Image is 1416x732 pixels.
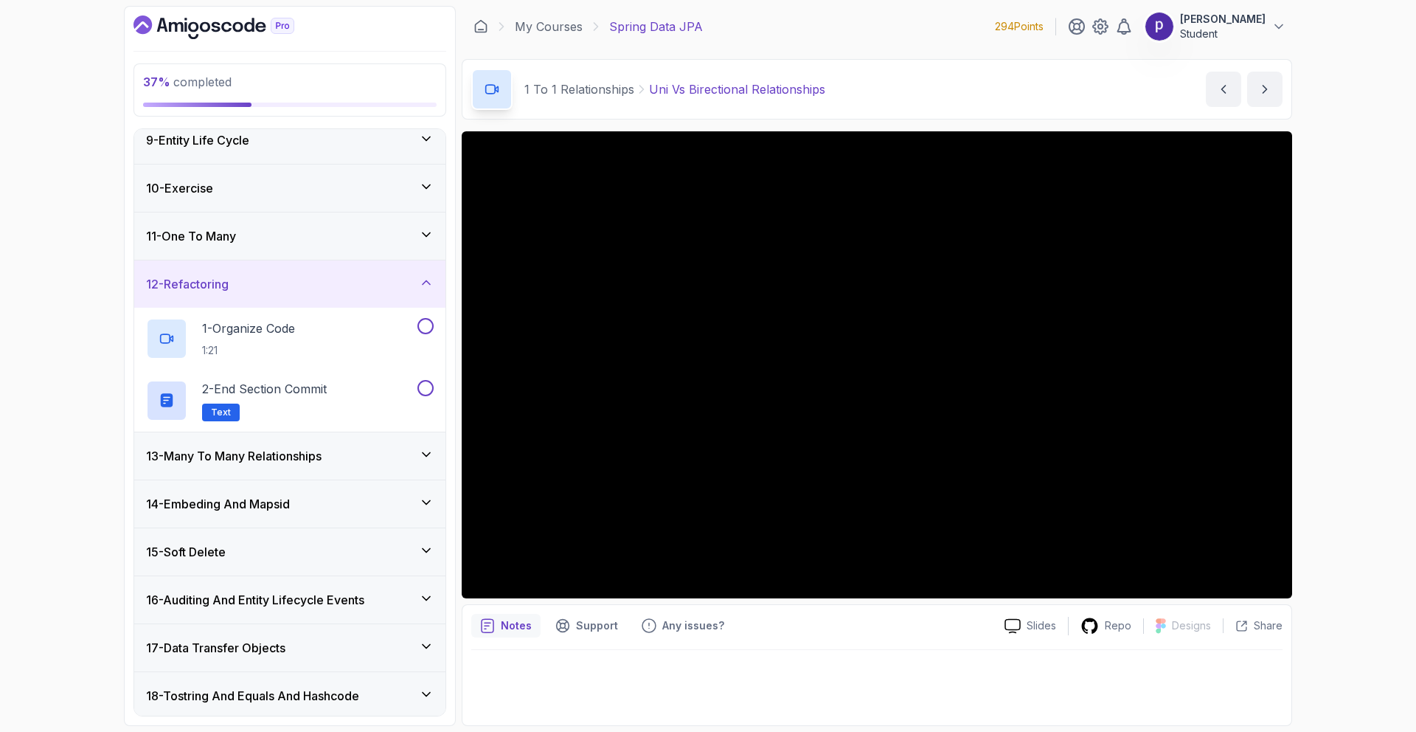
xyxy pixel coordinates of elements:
button: 14-Embeding And Mapsid [134,480,445,528]
button: 18-Tostring And Equals And Hashcode [134,672,445,719]
button: 11-One To Many [134,213,445,260]
a: Repo [1069,617,1143,635]
h3: 10 - Exercise [146,179,213,197]
a: Dashboard [473,19,488,34]
p: Slides [1027,618,1056,633]
p: Notes [501,618,532,633]
button: 15-Soft Delete [134,528,445,576]
button: 10-Exercise [134,165,445,212]
button: Share [1223,618,1283,633]
button: 9-Entity Life Cycle [134,117,445,164]
button: 12-Refactoring [134,260,445,308]
p: Repo [1105,618,1131,633]
p: Designs [1172,618,1211,633]
h3: 15 - Soft Delete [146,543,226,561]
h3: 16 - Auditing And Entity Lifecycle Events [146,591,364,609]
h3: 12 - Refactoring [146,275,229,293]
button: 13-Many To Many Relationships [134,432,445,480]
p: Support [576,618,618,633]
h3: 11 - One To Many [146,227,236,245]
button: 2-End Section CommitText [146,380,434,421]
h3: 9 - Entity Life Cycle [146,131,249,149]
a: Slides [993,618,1068,634]
button: 16-Auditing And Entity Lifecycle Events [134,576,445,624]
p: Spring Data JPA [609,18,703,35]
h3: 17 - Data Transfer Objects [146,639,285,657]
span: completed [143,75,232,89]
iframe: 11 - Uni Vs Birectional Relationships [462,131,1292,598]
h3: 18 - Tostring And Equals And Hashcode [146,687,359,705]
span: Text [211,407,231,418]
p: 1:21 [202,343,295,358]
button: previous content [1206,72,1241,107]
a: My Courses [515,18,583,35]
p: 1 To 1 Relationships [524,80,634,98]
button: 1-Organize Code1:21 [146,318,434,359]
p: Any issues? [662,618,724,633]
button: Feedback button [633,614,733,638]
p: 1 - Organize Code [202,320,295,337]
button: Support button [546,614,627,638]
img: user profile image [1145,13,1173,41]
p: [PERSON_NAME] [1180,12,1266,27]
a: Dashboard [133,15,328,39]
p: 2 - End Section Commit [202,380,327,398]
p: 294 Points [995,19,1044,34]
button: user profile image[PERSON_NAME]Student [1145,12,1286,41]
span: 37 % [143,75,170,89]
h3: 14 - Embeding And Mapsid [146,495,290,513]
p: Uni Vs Birectional Relationships [649,80,825,98]
button: next content [1247,72,1283,107]
p: Student [1180,27,1266,41]
button: 17-Data Transfer Objects [134,624,445,671]
p: Share [1254,618,1283,633]
h3: 13 - Many To Many Relationships [146,447,322,465]
button: notes button [471,614,541,638]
